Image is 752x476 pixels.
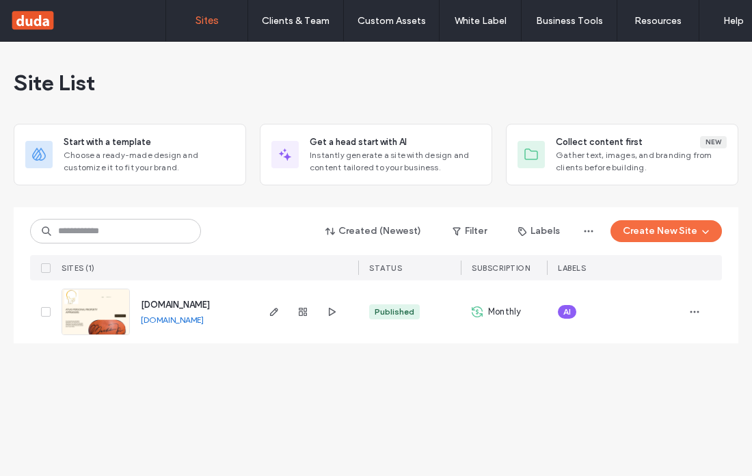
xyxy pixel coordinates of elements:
div: Collect content firstNewGather text, images, and branding from clients before building. [506,124,738,185]
label: Clients & Team [262,15,330,27]
a: [DOMAIN_NAME] [141,315,204,325]
span: Start with a template [64,135,151,149]
button: Created (Newest) [314,220,433,242]
label: White Label [455,15,507,27]
span: AI [563,306,571,318]
label: Sites [196,14,219,27]
div: New [700,136,727,148]
span: SITES (1) [62,263,95,273]
label: Custom Assets [358,15,426,27]
span: STATUS [369,263,402,273]
label: Help [723,15,744,27]
span: LABELS [558,263,586,273]
span: Choose a ready-made design and customize it to fit your brand. [64,149,234,174]
div: Get a head start with AIInstantly generate a site with design and content tailored to your business. [260,124,492,185]
div: Start with a templateChoose a ready-made design and customize it to fit your brand. [14,124,246,185]
label: Resources [634,15,682,27]
span: Collect content first [556,135,643,149]
span: Get a head start with AI [310,135,407,149]
a: [DOMAIN_NAME] [141,300,210,310]
div: Published [375,306,414,318]
button: Create New Site [610,220,722,242]
span: Help [31,10,59,22]
span: Site List [14,69,95,96]
button: Filter [439,220,500,242]
span: Gather text, images, and branding from clients before building. [556,149,727,174]
span: Monthly [488,305,521,319]
span: Instantly generate a site with design and content tailored to your business. [310,149,481,174]
span: SUBSCRIPTION [472,263,530,273]
button: Labels [506,220,572,242]
label: Business Tools [536,15,603,27]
